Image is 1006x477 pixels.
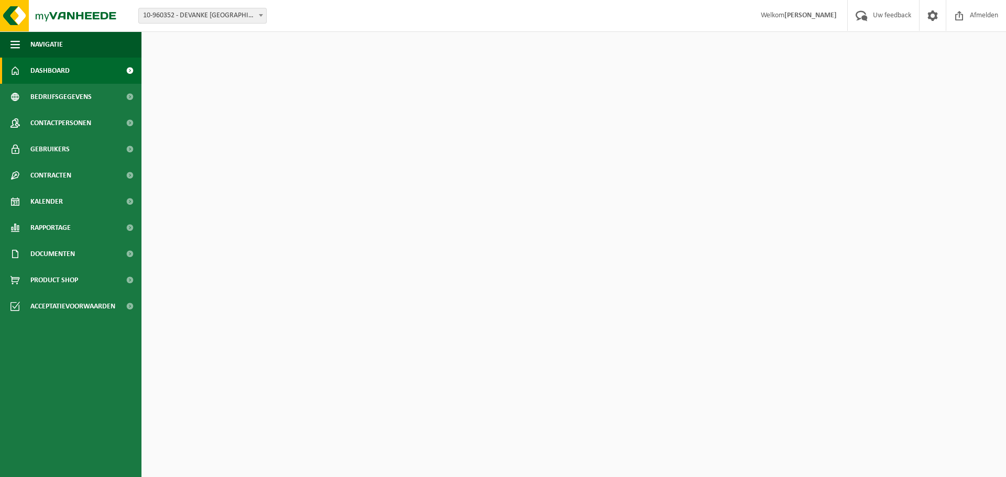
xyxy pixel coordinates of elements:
[30,110,91,136] span: Contactpersonen
[30,241,75,267] span: Documenten
[30,84,92,110] span: Bedrijfsgegevens
[138,8,267,24] span: 10-960352 - DEVANKE NV - BEVEREN
[30,162,71,188] span: Contracten
[139,8,266,23] span: 10-960352 - DEVANKE NV - BEVEREN
[30,215,71,241] span: Rapportage
[30,267,78,293] span: Product Shop
[30,293,115,319] span: Acceptatievoorwaarden
[30,136,70,162] span: Gebruikers
[30,188,63,215] span: Kalender
[784,12,837,19] strong: [PERSON_NAME]
[30,58,70,84] span: Dashboard
[30,31,63,58] span: Navigatie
